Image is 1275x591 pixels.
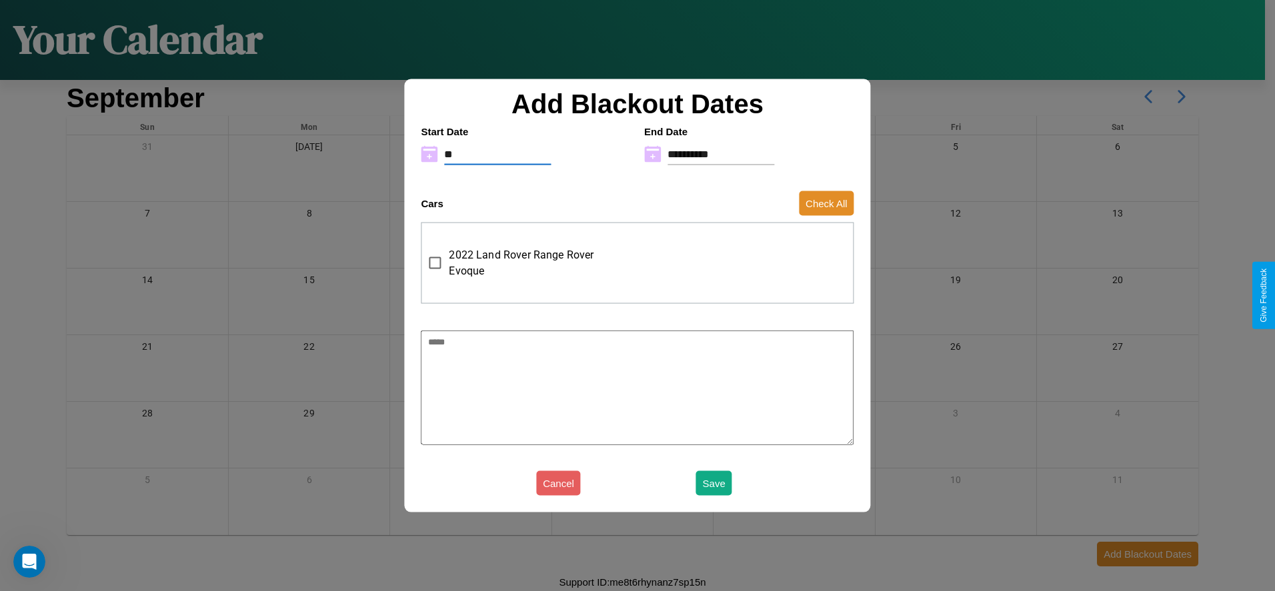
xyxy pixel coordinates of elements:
button: Check All [799,191,854,216]
div: Give Feedback [1259,269,1268,322]
button: Cancel [536,471,581,496]
button: Save [696,471,732,496]
h2: Add Blackout Dates [414,89,860,119]
iframe: Intercom live chat [13,546,45,578]
h4: Start Date [421,125,631,137]
span: 2022 Land Rover Range Rover Evoque [449,247,623,279]
h4: End Date [644,125,854,137]
h4: Cars [421,198,443,209]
